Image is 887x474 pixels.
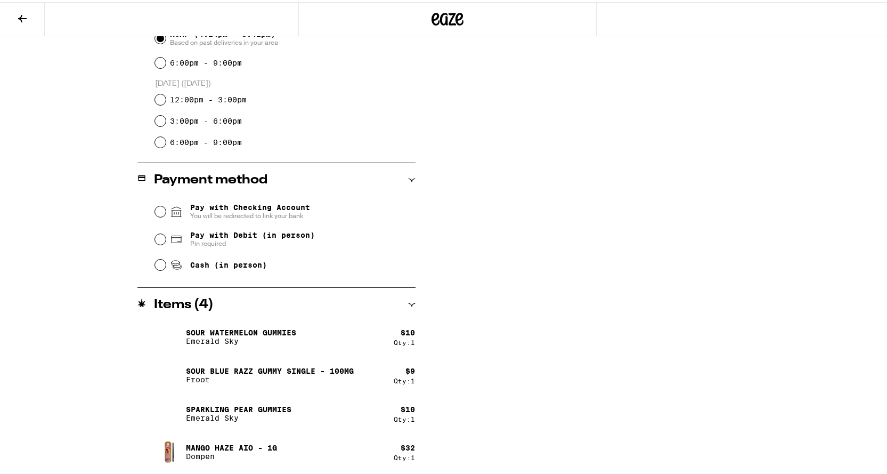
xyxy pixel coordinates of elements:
[154,172,268,184] h2: Payment method
[155,77,416,87] p: [DATE] ([DATE])
[186,335,297,343] p: Emerald Sky
[401,403,416,412] div: $ 10
[186,450,278,459] p: Dompen
[186,326,297,335] p: Sour Watermelon Gummies
[394,375,416,382] div: Qty: 1
[170,93,247,102] label: 12:00pm - 3:00pm
[186,412,292,420] p: Emerald Sky
[170,57,242,65] label: 6:00pm - 9:00pm
[154,397,184,427] img: Sparkling Pear Gummies
[394,414,416,421] div: Qty: 1
[401,326,416,335] div: $ 10
[170,28,278,45] span: ASAP (4:24pm - 5:42pm)
[186,441,278,450] p: Mango Haze AIO - 1g
[6,7,77,16] span: Hi. Need any help?
[154,358,184,388] img: Sour Blue Razz Gummy Single - 100mg
[186,373,354,382] p: Froot
[394,452,416,459] div: Qty: 1
[401,441,416,450] div: $ 32
[154,296,214,309] h2: Items ( 4 )
[154,435,184,465] img: Mango Haze AIO - 1g
[190,259,267,267] span: Cash (in person)
[170,136,242,144] label: 6:00pm - 9:00pm
[190,201,310,218] span: Pay with Checking Account
[186,365,354,373] p: Sour Blue Razz Gummy Single - 100mg
[186,403,292,412] p: Sparkling Pear Gummies
[190,229,315,237] span: Pay with Debit (in person)
[154,320,184,350] img: Sour Watermelon Gummies
[190,210,310,218] span: You will be redirected to link your bank
[170,115,242,123] label: 3:00pm - 6:00pm
[170,36,278,45] span: Based on past deliveries in your area
[394,337,416,344] div: Qty: 1
[406,365,416,373] div: $ 9
[190,237,315,246] span: Pin required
